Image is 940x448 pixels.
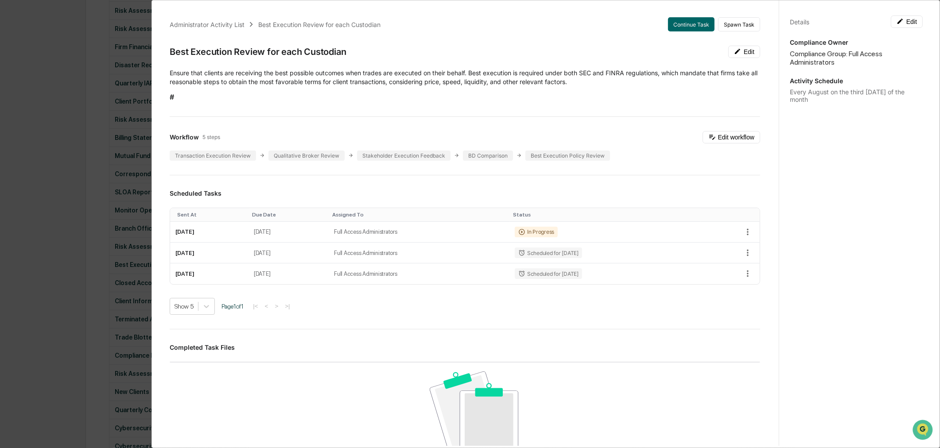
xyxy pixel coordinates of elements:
a: 🗄️Attestations [61,165,113,181]
button: Continue Task [668,17,715,31]
div: Best Execution Policy Review [525,151,610,161]
div: Scheduled for [DATE] [515,268,582,279]
td: [DATE] [249,222,329,243]
div: 🖐️ [9,169,16,176]
button: Spawn Task [718,17,760,31]
p: How can we help? [9,75,161,89]
div: Qualitative Broker Review [268,151,345,161]
div: BD Comparison [463,151,513,161]
td: [DATE] [249,243,329,263]
img: 1746055101610-c473b297-6a78-478c-a979-82029cc54cd1 [9,124,25,140]
div: Administrator Activity List [170,21,245,28]
span: 5 steps [202,134,220,140]
div: Start new chat [30,124,145,133]
button: Start new chat [151,127,161,138]
td: [DATE] [170,243,249,263]
td: Full Access Administrators [329,263,509,284]
a: 🔎Data Lookup [5,182,59,197]
a: 🖐️Preclearance [5,165,61,181]
td: [DATE] [170,263,249,284]
td: [DATE] [249,263,329,284]
h2: # [170,92,760,102]
div: Best Execution Review for each Custodian [170,46,346,57]
div: Every August on the third [DATE] of the month [790,88,923,103]
button: Edit [891,15,923,28]
iframe: Open customer support [912,419,936,443]
div: In Progress [515,227,558,237]
span: Page 1 of 1 [221,303,244,310]
div: Toggle SortBy [252,212,325,218]
p: Compliance Owner [790,39,923,46]
img: Greenboard [9,49,27,66]
div: Toggle SortBy [177,212,245,218]
td: [DATE] [170,222,249,243]
div: We're available if you need us! [30,133,112,140]
span: Workflow [170,133,199,141]
span: Data Lookup [18,185,56,194]
h3: Completed Task Files [170,344,760,351]
input: Clear [23,97,146,106]
button: Edit [728,46,760,58]
button: < [262,302,271,310]
span: Preclearance [18,168,57,177]
div: Stakeholder Execution Feedback [357,151,451,161]
p: Activity Schedule [790,77,923,85]
div: Details [790,18,809,26]
td: Full Access Administrators [329,222,509,243]
button: >| [282,302,292,310]
span: Attestations [73,168,110,177]
a: Powered byPylon [62,206,107,213]
button: |< [250,302,260,310]
button: Edit workflow [703,131,760,143]
td: Full Access Administrators [329,243,509,263]
span: Pylon [88,207,107,213]
button: > [272,302,281,310]
div: Best Execution Review for each Custodian [258,21,381,28]
div: Scheduled for [DATE] [515,247,582,258]
p: Ensure that clients are receiving the best possible outcomes when trades are executed on their be... [170,69,760,86]
div: Transaction Execution Review [170,151,256,161]
h3: Scheduled Tasks [170,189,760,197]
div: Compliance Group: Full Access Administrators [790,50,923,66]
div: 🗄️ [64,169,71,176]
div: Toggle SortBy [332,212,506,218]
div: 🔎 [9,186,16,193]
div: Toggle SortBy [513,212,697,218]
